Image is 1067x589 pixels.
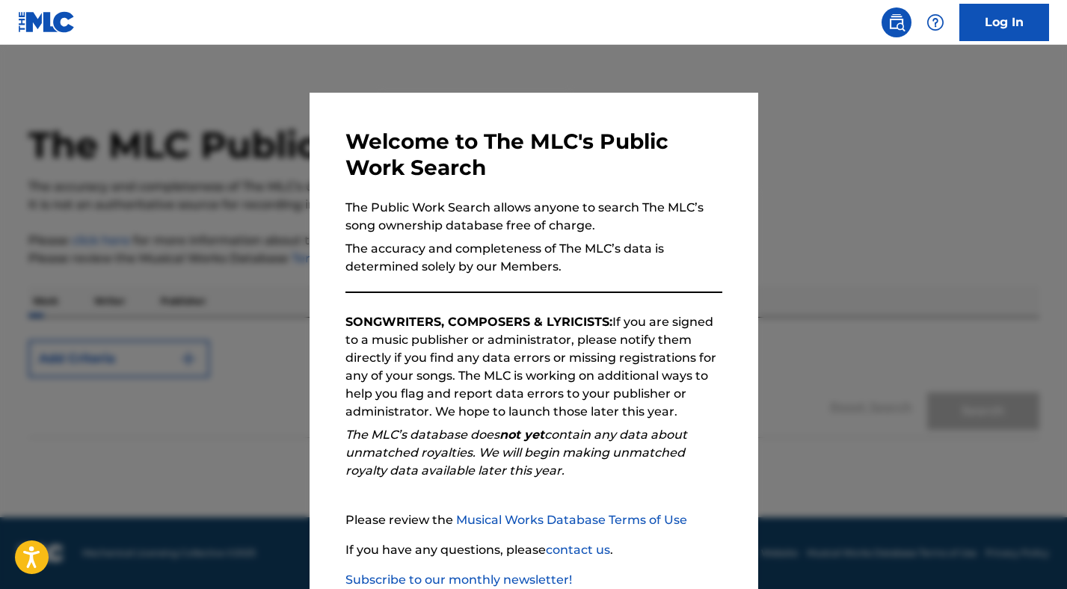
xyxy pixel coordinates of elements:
[992,517,1067,589] iframe: Chat Widget
[959,4,1049,41] a: Log In
[345,129,722,181] h3: Welcome to The MLC's Public Work Search
[345,573,572,587] a: Subscribe to our monthly newsletter!
[499,428,544,442] strong: not yet
[345,315,612,329] strong: SONGWRITERS, COMPOSERS & LYRICISTS:
[888,13,905,31] img: search
[345,541,722,559] p: If you have any questions, please .
[345,199,722,235] p: The Public Work Search allows anyone to search The MLC’s song ownership database free of charge.
[926,13,944,31] img: help
[345,511,722,529] p: Please review the
[18,11,76,33] img: MLC Logo
[882,7,911,37] a: Public Search
[546,543,610,557] a: contact us
[456,513,687,527] a: Musical Works Database Terms of Use
[345,428,687,478] em: The MLC’s database does contain any data about unmatched royalties. We will begin making unmatche...
[345,240,722,276] p: The accuracy and completeness of The MLC’s data is determined solely by our Members.
[920,7,950,37] div: Help
[345,313,722,421] p: If you are signed to a music publisher or administrator, please notify them directly if you find ...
